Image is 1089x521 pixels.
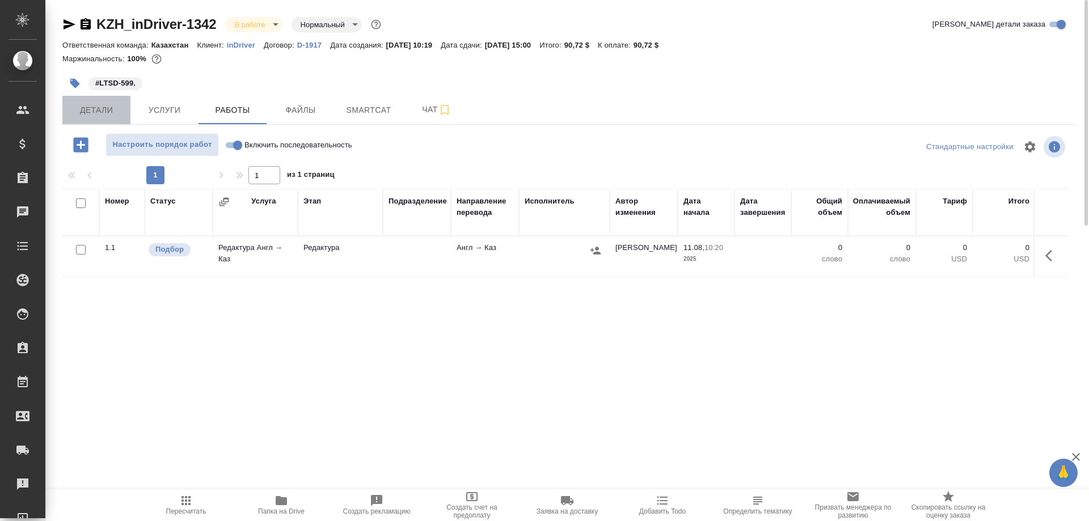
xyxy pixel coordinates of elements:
[297,41,330,49] p: D-1917
[244,139,352,151] span: Включить последовательность
[264,41,297,49] p: Договор:
[62,54,127,63] p: Маржинальность:
[79,18,92,31] button: Скопировать ссылку
[1039,242,1066,269] button: Здесь прячутся важные кнопки
[525,196,575,207] div: Исполнитель
[943,196,967,207] div: Тариф
[287,168,335,184] span: из 1 страниц
[1054,461,1073,485] span: 🙏
[137,103,192,117] span: Услуги
[213,236,298,276] td: Редактура Англ → Каз
[1008,196,1029,207] div: Итого
[297,20,348,29] button: Нормальный
[386,41,441,49] p: [DATE] 10:19
[369,17,383,32] button: Доп статусы указывают на важность/срочность заказа
[62,41,151,49] p: Ответственная команда:
[112,138,213,151] span: Настроить порядок работ
[451,236,519,276] td: Англ → Каз
[854,253,910,265] p: слово
[297,40,330,49] a: D-1917
[147,242,207,257] div: Можно подбирать исполнителей
[853,196,910,218] div: Оплачиваемый объем
[598,41,634,49] p: К оплате:
[704,243,723,252] p: 10:20
[1049,459,1078,487] button: 🙏
[441,41,484,49] p: Дата сдачи:
[438,103,451,117] svg: Подписаться
[615,196,672,218] div: Автор изменения
[303,196,321,207] div: Этап
[218,196,230,207] button: Сгруппировать
[539,41,564,49] p: Итого:
[95,78,136,89] p: #LTSD-599.
[65,133,96,156] button: Добавить работу
[854,242,910,253] p: 0
[683,253,729,265] p: 2025
[683,243,704,252] p: 11.08,
[197,41,226,49] p: Клиент:
[62,18,76,31] button: Скопировать ссылку для ЯМессенджера
[227,41,264,49] p: inDriver
[564,41,598,49] p: 90,72 $
[151,41,197,49] p: Казахстан
[96,16,216,32] a: KZH_inDriver-1342
[292,17,362,32] div: В работе
[1016,133,1044,160] span: Настроить таблицу
[62,71,87,96] button: Добавить тэг
[485,41,540,49] p: [DATE] 15:00
[410,103,464,117] span: Чат
[797,242,842,253] p: 0
[303,242,377,253] p: Редактура
[127,54,149,63] p: 100%
[683,196,729,218] div: Дата начала
[1044,136,1067,158] span: Посмотреть информацию
[149,52,164,66] button: 0.00 USD;
[273,103,328,117] span: Файлы
[225,17,282,32] div: В работе
[227,40,264,49] a: inDriver
[922,242,967,253] p: 0
[923,138,1016,156] div: split button
[155,244,184,255] p: Подбор
[922,253,967,265] p: USD
[634,41,667,49] p: 90,72 $
[587,242,604,259] button: Назначить
[740,196,786,218] div: Дата завершения
[341,103,396,117] span: Smartcat
[105,133,219,156] button: Настроить порядок работ
[205,103,260,117] span: Работы
[978,242,1029,253] p: 0
[797,253,842,265] p: слово
[330,41,386,49] p: Дата создания:
[231,20,268,29] button: В работе
[251,196,276,207] div: Услуга
[457,196,513,218] div: Направление перевода
[105,196,129,207] div: Номер
[87,78,143,87] span: LTSD-599.
[69,103,124,117] span: Детали
[797,196,842,218] div: Общий объем
[389,196,447,207] div: Подразделение
[105,242,139,253] div: 1.1
[978,253,1029,265] p: USD
[610,236,678,276] td: [PERSON_NAME]
[150,196,176,207] div: Статус
[932,19,1045,30] span: [PERSON_NAME] детали заказа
